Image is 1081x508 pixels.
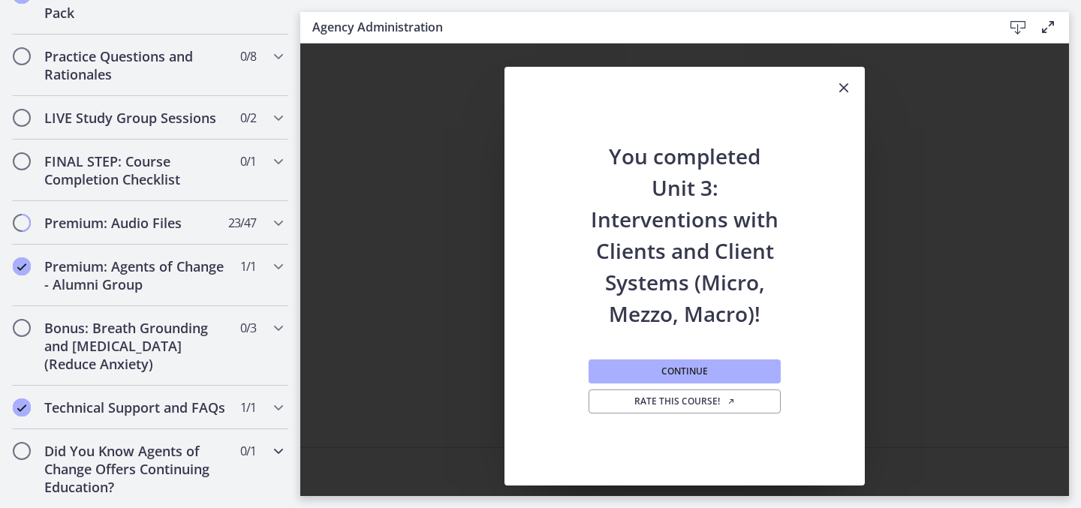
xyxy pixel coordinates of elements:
[44,319,227,373] h2: Bonus: Breath Grounding and [MEDICAL_DATA] (Reduce Anxiety)
[44,442,227,496] h2: Did You Know Agents of Change Offers Continuing Education?
[240,398,256,416] span: 1 / 1
[727,397,736,406] i: Opens in a new window
[240,319,256,337] span: 0 / 3
[661,365,708,377] span: Continue
[13,257,31,275] i: Completed
[13,398,31,416] i: Completed
[634,395,736,407] span: Rate this course!
[44,152,227,188] h2: FINAL STEP: Course Completion Checklist
[586,110,784,329] h2: You completed Unit 3: Interventions with Clients and Client Systems (Micro, Mezzo, Macro)!
[240,257,256,275] span: 1 / 1
[44,214,227,232] h2: Premium: Audio Files
[44,109,227,127] h2: LIVE Study Group Sessions
[240,152,256,170] span: 0 / 1
[589,389,781,413] a: Rate this course! Opens in a new window
[240,47,256,65] span: 0 / 8
[312,18,979,36] h3: Agency Administration
[44,47,227,83] h2: Practice Questions and Rationales
[240,109,256,127] span: 0 / 2
[44,257,227,293] h2: Premium: Agents of Change - Alumni Group
[589,359,781,383] button: Continue
[228,214,256,232] span: 23 / 47
[823,67,865,110] button: Close
[240,442,256,460] span: 0 / 1
[44,398,227,416] h2: Technical Support and FAQs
